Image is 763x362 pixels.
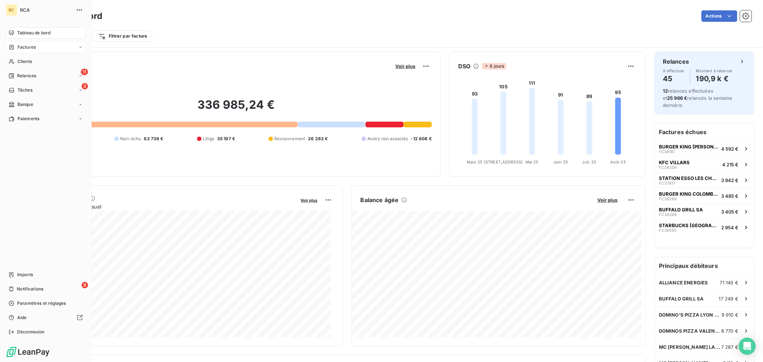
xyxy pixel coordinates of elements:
button: BURGER KING COLOMBIER SAUGNIEUFC382693 485 € [655,188,754,204]
span: MC [PERSON_NAME] LA SALLE [GEOGRAPHIC_DATA] CDPF DU [659,344,721,350]
h6: Relances [663,57,689,66]
tspan: [STREET_ADDRESS] [484,160,523,165]
span: 4 215 € [722,162,738,167]
span: 3 405 € [721,209,738,215]
h4: 45 [663,73,684,84]
span: STARBUCKS [GEOGRAPHIC_DATA] [659,222,718,228]
div: Open Intercom Messenger [739,338,756,355]
button: Filtrer par facture [93,30,152,42]
span: 71 145 € [720,280,738,285]
span: FC38266 [659,212,677,217]
span: Voir plus [597,197,617,203]
span: 3 [82,83,88,89]
a: Paramètres et réglages [6,298,85,309]
span: Voir plus [301,198,318,203]
span: 17 249 € [719,296,738,302]
button: BUFFALO GRILL SAFC382663 405 € [655,204,754,219]
span: Tâches [18,87,33,93]
span: Relances [17,73,36,79]
span: Paiements [18,116,39,122]
span: RCA [20,7,72,13]
span: Avoirs non associés [367,136,408,142]
span: KFC VILLARS [659,160,690,165]
tspan: Août 25 [610,160,626,165]
a: Factures [6,41,85,53]
a: Imports [6,269,85,280]
span: FC36595 [659,228,677,233]
tspan: Mai 25 [525,160,539,165]
span: BUFFALO GRILL SA [659,296,704,302]
span: FC38181 [659,150,675,154]
span: Litige [203,136,214,142]
div: RC [6,4,17,16]
button: Voir plus [299,197,320,203]
tspan: Mars 25 [467,160,483,165]
span: DOMINO'S PIZZA LYON 3 OUEST [659,312,722,318]
span: FC38269 [659,197,677,201]
span: FC38206 [659,165,677,170]
a: Aide [6,312,85,323]
a: 3Tâches [6,84,85,96]
span: 9 910 € [722,312,738,318]
span: Chiffre d'affaires mensuel [40,203,296,210]
span: 7 267 € [721,344,738,350]
span: BURGER KING COLOMBIER SAUGNIEU [659,191,718,197]
button: Actions [701,10,737,22]
h6: Factures échues [655,123,754,141]
span: Paramètres et réglages [17,300,66,307]
span: relances effectuées et relancés la semaine dernière. [663,88,732,108]
button: Voir plus [393,63,417,69]
span: ALLIANCE ENERGIES [659,280,708,285]
a: Paiements [6,113,85,124]
span: DOMINOS PIZZA VALENCE [659,328,721,334]
span: 3 485 € [721,193,738,199]
button: BURGER KING [PERSON_NAME]FC381814 592 € [655,141,754,156]
span: À effectuer [663,69,684,73]
a: Clients [6,56,85,67]
h2: 336 985,24 € [40,98,432,119]
a: 11Relances [6,70,85,82]
span: Voir plus [395,63,415,69]
span: 12 [663,88,668,94]
span: -12 608 € [411,136,432,142]
h6: Balance âgée [361,196,399,204]
span: Non-échu [120,136,141,142]
span: 4 592 € [721,146,738,152]
tspan: Juil. 25 [582,160,597,165]
span: Tableau de bord [17,30,50,36]
h6: DSO [458,62,470,70]
span: Recouvrement [274,136,305,142]
span: 2 954 € [721,225,738,230]
span: Notifications [17,286,43,292]
span: Montant à relancer [696,69,733,73]
span: 9 [82,282,88,288]
h4: 190,9 k € [696,73,733,84]
span: Déconnexion [17,329,45,335]
span: 62 739 € [144,136,163,142]
span: 11 [81,69,88,75]
button: KFC VILLARSFC382064 215 € [655,156,754,172]
span: 35 197 € [217,136,235,142]
span: Clients [18,58,32,65]
span: Banque [18,101,33,108]
span: Aide [17,314,27,321]
span: BURGER KING [PERSON_NAME] [659,144,718,150]
span: 6 jours [482,63,506,69]
button: STATION ESSO LES CHERESFC379173 942 € [655,172,754,188]
span: 8 770 € [721,328,738,334]
button: STARBUCKS [GEOGRAPHIC_DATA]FC365952 954 € [655,219,754,235]
span: 3 942 € [721,177,738,183]
a: Tableau de bord [6,27,85,39]
a: Banque [6,99,85,110]
tspan: Juin 25 [553,160,568,165]
span: 25 966 € [667,95,687,101]
span: STATION ESSO LES CHERES [659,175,718,181]
span: 26 283 € [308,136,328,142]
button: Voir plus [595,197,620,203]
h6: Principaux débiteurs [655,257,754,274]
img: Logo LeanPay [6,346,50,358]
span: BUFFALO GRILL SA [659,207,703,212]
span: Factures [18,44,36,50]
span: Imports [17,271,33,278]
span: FC37917 [659,181,675,185]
